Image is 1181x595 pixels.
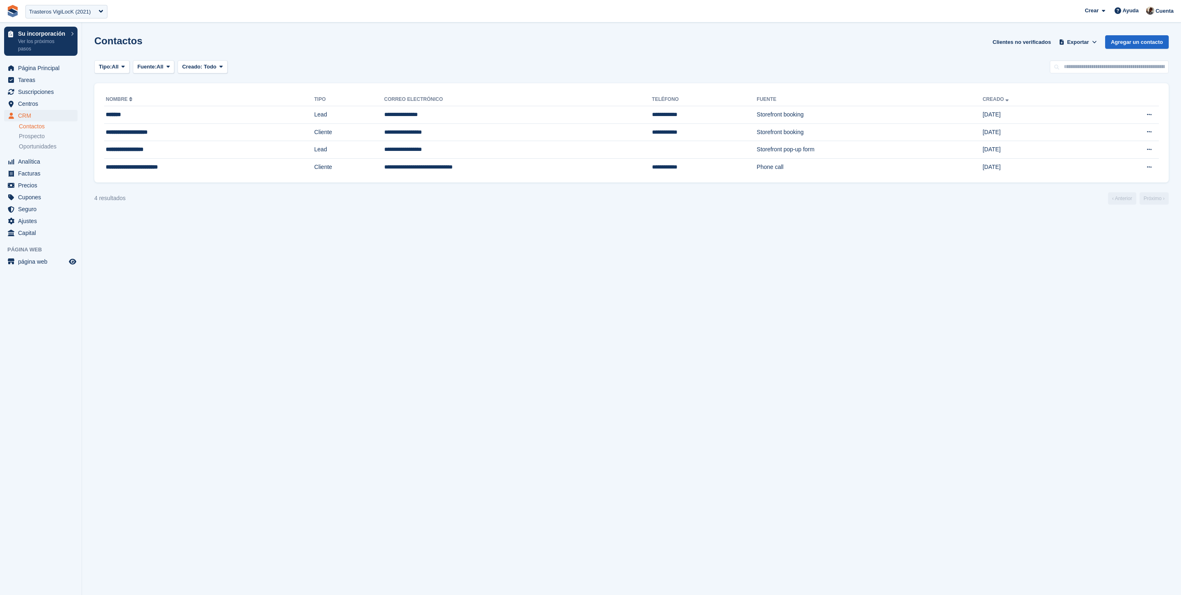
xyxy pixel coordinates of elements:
[4,74,78,86] a: menu
[19,143,57,150] span: Oportunidades
[7,5,19,17] img: stora-icon-8386f47178a22dfd0bd8f6a31ec36ba5ce8667c1dd55bd0f319d3a0aa187defe.svg
[757,106,983,124] td: Storefront booking
[1123,7,1139,15] span: Ayuda
[1105,35,1169,49] a: Agregar un contacto
[1108,192,1136,205] a: Anterior
[18,215,67,227] span: Ajustes
[106,96,134,102] a: Nombre
[4,191,78,203] a: menu
[983,141,1092,159] td: [DATE]
[4,227,78,239] a: menu
[757,141,983,159] td: Storefront pop-up form
[4,156,78,167] a: menu
[989,35,1054,49] a: Clientes no verificados
[314,93,384,106] th: Tipo
[4,256,78,267] a: menú
[18,180,67,191] span: Precios
[204,64,217,70] span: Todo
[4,180,78,191] a: menu
[18,98,67,109] span: Centros
[18,203,67,215] span: Seguro
[18,191,67,203] span: Cupones
[18,74,67,86] span: Tareas
[68,257,78,267] a: Vista previa de la tienda
[757,158,983,176] td: Phone call
[19,132,78,141] a: Prospecto
[4,62,78,74] a: menu
[1106,192,1170,205] nav: Page
[4,203,78,215] a: menu
[18,168,67,179] span: Facturas
[19,142,78,151] a: Oportunidades
[112,63,119,71] span: All
[99,63,112,71] span: Tipo:
[983,123,1092,141] td: [DATE]
[314,106,384,124] td: Lead
[178,60,227,74] button: Creado: Todo
[133,60,174,74] button: Fuente: All
[4,215,78,227] a: menu
[983,158,1092,176] td: [DATE]
[314,158,384,176] td: Cliente
[4,86,78,98] a: menu
[19,132,45,140] span: Prospecto
[18,156,67,167] span: Analítica
[157,63,164,71] span: All
[7,246,82,254] span: Página web
[1085,7,1099,15] span: Crear
[983,96,1010,102] a: Creado
[983,106,1092,124] td: [DATE]
[18,256,67,267] span: página web
[182,64,202,70] span: Creado:
[4,98,78,109] a: menu
[1067,38,1089,46] span: Exportar
[137,63,157,71] span: Fuente:
[18,110,67,121] span: CRM
[757,123,983,141] td: Storefront booking
[4,110,78,121] a: menu
[652,93,757,106] th: Teléfono
[384,93,652,106] th: Correo electrónico
[19,123,78,130] a: Contactos
[29,8,91,16] div: Trasteros VigiLocK (2021)
[18,227,67,239] span: Capital
[18,62,67,74] span: Página Principal
[1140,192,1169,205] a: Próximo
[94,194,125,203] div: 4 resultados
[94,60,130,74] button: Tipo: All
[18,31,67,36] p: Su incorporación
[4,27,78,56] a: Su incorporación Ver los próximos pasos
[314,123,384,141] td: Cliente
[1156,7,1174,15] span: Cuenta
[18,86,67,98] span: Suscripciones
[757,93,983,106] th: Fuente
[4,168,78,179] a: menu
[18,38,67,52] p: Ver los próximos pasos
[314,141,384,159] td: Lead
[94,35,142,46] h1: Contactos
[1146,7,1154,15] img: Patrick Blanc
[1058,35,1099,49] button: Exportar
